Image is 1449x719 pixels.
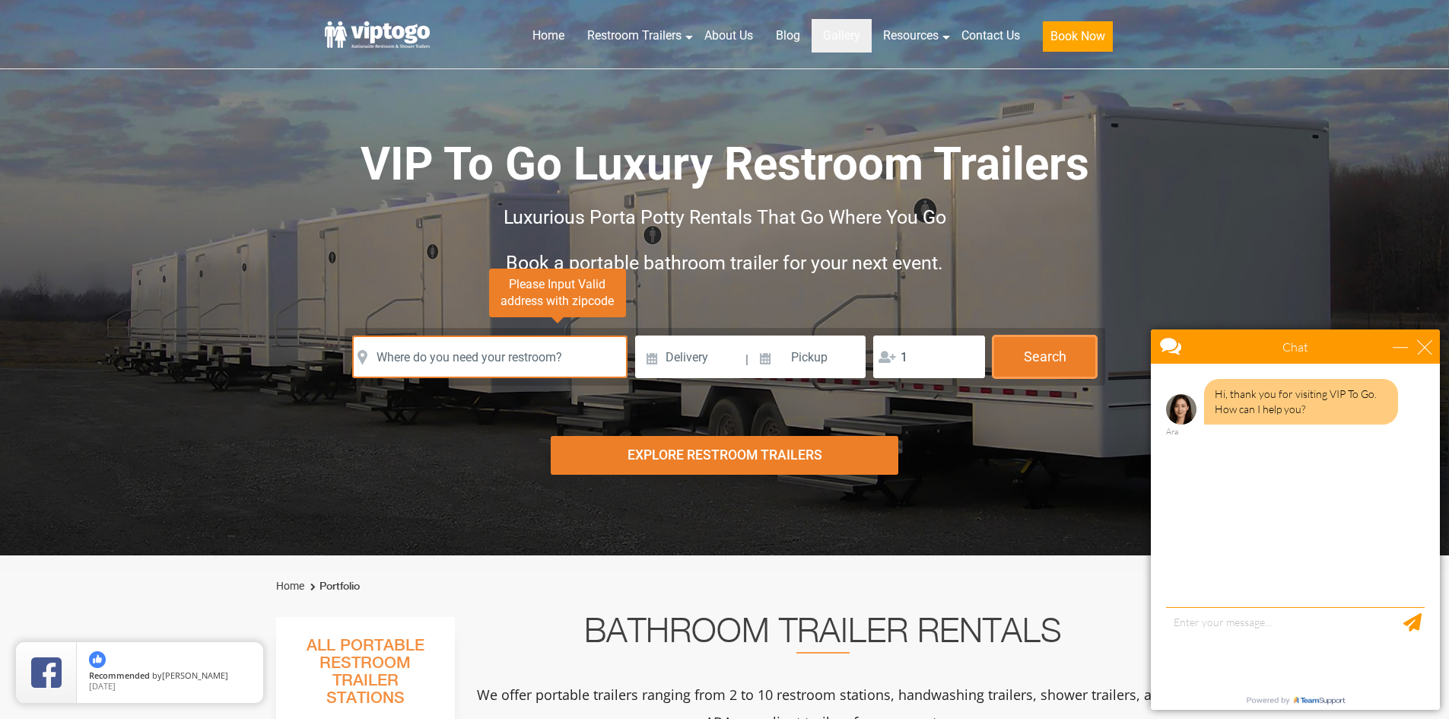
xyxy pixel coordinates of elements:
iframe: Live Chat Box [1142,320,1449,719]
a: Restroom Trailers [576,19,693,52]
input: Pickup [751,336,866,378]
span: Recommended [89,670,150,681]
a: Gallery [812,19,872,52]
span: [PERSON_NAME] [162,670,228,681]
a: Home [521,19,576,52]
img: thumbs up icon [89,651,106,668]
span: VIP To Go Luxury Restroom Trailers [361,137,1089,191]
img: Review Rating [31,657,62,688]
span: Luxurious Porta Potty Rentals That Go Where You Go [504,206,946,228]
button: Book Now [1043,21,1113,52]
h2: Bathroom Trailer Rentals [475,617,1171,654]
a: About Us [693,19,764,52]
span: by [89,671,251,682]
span: | [745,336,748,384]
a: Resources [872,19,950,52]
span: [DATE] [89,680,116,692]
div: Explore Restroom Trailers [551,436,898,475]
a: Contact Us [950,19,1031,52]
li: Portfolio [307,577,360,596]
input: Delivery [635,336,744,378]
span: Please Input Valid address with zipcode [489,269,626,318]
a: Home [276,580,304,592]
span: Book a portable bathroom trailer for your next event. [506,252,943,274]
input: Persons [873,336,985,378]
input: Where do you need your restroom? [352,336,628,378]
a: Blog [764,19,812,52]
a: Book Now [1031,19,1124,61]
button: Search [993,336,1097,378]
